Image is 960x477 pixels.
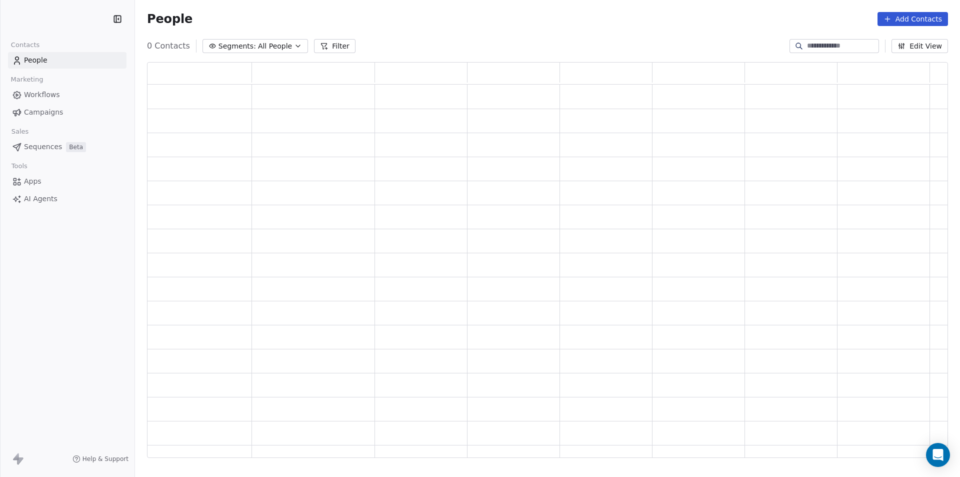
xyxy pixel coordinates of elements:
[218,41,256,52] span: Segments:
[891,39,948,53] button: Edit View
[877,12,948,26] button: Add Contacts
[72,455,128,463] a: Help & Support
[8,173,126,190] a: Apps
[24,55,47,66] span: People
[314,39,355,53] button: Filter
[926,443,950,467] div: Open Intercom Messenger
[7,124,33,139] span: Sales
[8,191,126,207] a: AI Agents
[24,194,57,204] span: AI Agents
[24,90,60,100] span: Workflows
[6,72,47,87] span: Marketing
[7,159,31,174] span: Tools
[147,12,192,27] span: People
[66,142,86,152] span: Beta
[24,107,63,118] span: Campaigns
[6,38,44,53] span: Contacts
[24,176,41,187] span: Apps
[258,41,292,52] span: All People
[8,52,126,69] a: People
[82,455,128,463] span: Help & Support
[8,104,126,121] a: Campaigns
[8,87,126,103] a: Workflows
[24,142,62,152] span: Sequences
[8,139,126,155] a: SequencesBeta
[147,40,190,52] span: 0 Contacts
